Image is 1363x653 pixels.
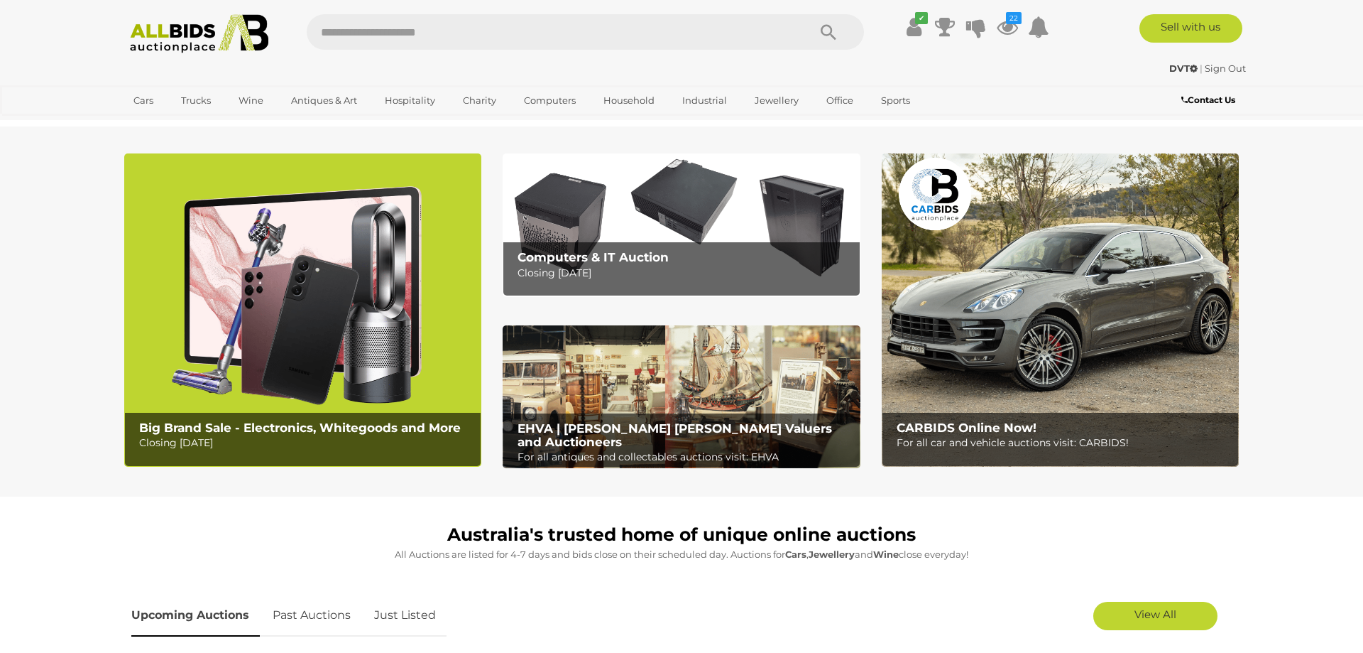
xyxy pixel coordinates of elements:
[229,89,273,112] a: Wine
[1169,63,1200,74] a: DVT
[793,14,864,50] button: Search
[1169,63,1198,74] strong: DVT
[897,434,1231,452] p: For all car and vehicle auctions visit: CARBIDS!
[454,89,505,112] a: Charity
[503,325,860,469] a: EHVA | Evans Hastings Valuers and Auctioneers EHVA | [PERSON_NAME] [PERSON_NAME] Valuers and Auct...
[515,89,585,112] a: Computers
[124,89,163,112] a: Cars
[518,250,669,264] b: Computers & IT Auction
[262,595,361,637] a: Past Auctions
[1181,95,1235,105] b: Contact Us
[518,264,852,282] p: Closing [DATE]
[1006,12,1022,24] i: 22
[124,112,243,136] a: [GEOGRAPHIC_DATA]
[809,549,855,560] strong: Jewellery
[172,89,220,112] a: Trucks
[1134,608,1176,621] span: View All
[872,89,919,112] a: Sports
[1200,63,1203,74] span: |
[1181,92,1239,108] a: Contact Us
[376,89,444,112] a: Hospitality
[882,153,1239,467] a: CARBIDS Online Now! CARBIDS Online Now! For all car and vehicle auctions visit: CARBIDS!
[503,153,860,296] img: Computers & IT Auction
[745,89,808,112] a: Jewellery
[124,153,481,467] a: Big Brand Sale - Electronics, Whitegoods and More Big Brand Sale - Electronics, Whitegoods and Mo...
[873,549,899,560] strong: Wine
[122,14,276,53] img: Allbids.com.au
[1205,63,1246,74] a: Sign Out
[903,14,924,40] a: ✔
[1093,602,1217,630] a: View All
[673,89,736,112] a: Industrial
[503,153,860,296] a: Computers & IT Auction Computers & IT Auction Closing [DATE]
[131,546,1232,563] p: All Auctions are listed for 4-7 days and bids close on their scheduled day. Auctions for , and cl...
[124,153,481,467] img: Big Brand Sale - Electronics, Whitegoods and More
[131,525,1232,545] h1: Australia's trusted home of unique online auctions
[1139,14,1242,43] a: Sell with us
[363,595,447,637] a: Just Listed
[282,89,366,112] a: Antiques & Art
[997,14,1018,40] a: 22
[915,12,928,24] i: ✔
[518,421,832,449] b: EHVA | [PERSON_NAME] [PERSON_NAME] Valuers and Auctioneers
[131,595,260,637] a: Upcoming Auctions
[785,549,806,560] strong: Cars
[518,448,852,466] p: For all antiques and collectables auctions visit: EHVA
[882,153,1239,467] img: CARBIDS Online Now!
[897,421,1036,435] b: CARBIDS Online Now!
[139,434,474,452] p: Closing [DATE]
[503,325,860,469] img: EHVA | Evans Hastings Valuers and Auctioneers
[594,89,664,112] a: Household
[139,421,461,435] b: Big Brand Sale - Electronics, Whitegoods and More
[817,89,863,112] a: Office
